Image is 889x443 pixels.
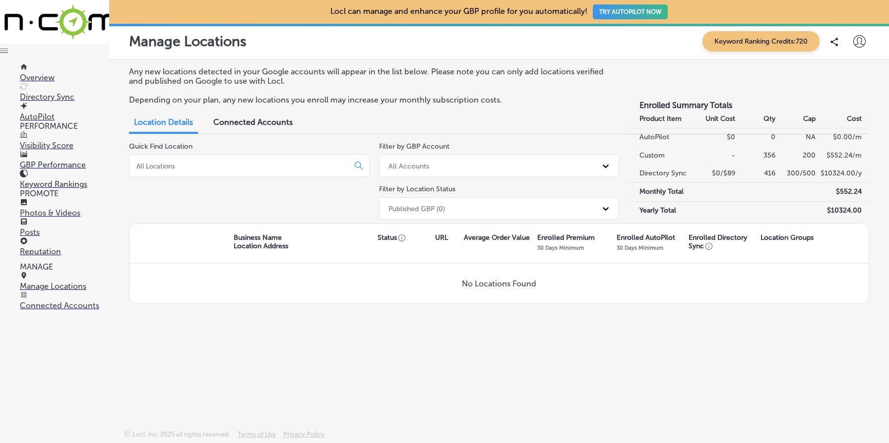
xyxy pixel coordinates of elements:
a: Reputation [20,237,109,256]
a: Visibility Score [20,131,109,150]
td: 356 [736,147,776,165]
p: Overview [20,73,109,82]
p: Manage Locations [129,33,247,50]
span: Location Details [134,117,193,127]
td: NA [776,128,816,147]
p: No Locations Found [462,279,536,288]
th: Qty [736,110,776,128]
div: All Accounts [388,162,429,170]
a: Keyword Rankings [20,170,109,189]
a: Photos & Videos [20,199,109,218]
p: Directory Sync [20,92,109,102]
button: TRY AUTOPILOT NOW [593,4,668,19]
a: AutoPilot [20,103,109,121]
p: PERFORMANCE [20,121,109,131]
td: AutoPilot [629,128,696,147]
td: $ 552.24 /m [816,147,869,165]
p: Depending on your plan, any new locations you enroll may increase your monthly subscription costs. [129,95,610,105]
th: Cost [816,110,869,128]
th: Unit Cost [696,110,736,128]
p: Photos & Videos [20,208,109,218]
a: Terms of Use [238,431,276,443]
span: Keyword Ranking Credits: 720 [702,31,820,52]
td: - [696,147,736,165]
p: Enrolled Premium [537,233,595,242]
h3: Enrolled Summary Totals [629,93,869,110]
td: $ 10324.00 [816,201,869,220]
p: Locl, Inc. 2025 all rights reserved. [132,431,230,438]
p: Business Name Location Address [234,233,288,250]
a: Overview [20,63,109,82]
td: Directory Sync [629,165,696,183]
input: All Locations [135,162,347,170]
p: Any new locations detected in your Google accounts will appear in the list below. Please note you... [129,67,610,86]
p: Connected Accounts [20,301,109,310]
td: 200 [776,147,816,165]
td: 0 [736,128,776,147]
label: Filter by Location Status [379,185,455,193]
a: Manage Locations [20,272,109,291]
p: AutoPilot [20,112,109,121]
td: $ 552.24 [816,183,869,201]
td: $ 10324.00 /y [816,165,869,183]
p: MANAGE [20,262,109,272]
td: Custom [629,147,696,165]
p: Posts [20,227,109,237]
div: Published GBP (0) [388,204,445,213]
p: PROMOTE [20,189,109,198]
label: Quick Find Location [129,142,192,151]
p: Status [378,233,435,242]
td: 300/500 [776,165,816,183]
span: Connected Accounts [213,117,293,127]
p: Reputation [20,247,109,256]
td: 416 [736,165,776,183]
strong: Product Item [639,114,682,123]
p: 30 Days Minimum [537,244,584,251]
label: Filter by GBP Account [379,142,449,151]
p: Average Order Value [464,233,530,242]
td: $0 [696,128,736,147]
p: GBP Performance [20,160,109,169]
p: Visibility Score [20,141,109,150]
td: $ 0.00 /m [816,128,869,147]
td: Monthly Total [629,183,696,201]
p: 30 Days Minimum [617,244,663,251]
a: Connected Accounts [20,291,109,310]
th: Cap [776,110,816,128]
p: Enrolled Directory Sync [689,233,756,250]
p: Manage Locations [20,281,109,291]
p: Location Groups [761,233,814,242]
p: Keyword Rankings [20,179,109,189]
td: $0/$89 [696,165,736,183]
p: Enrolled AutoPilot [617,233,675,242]
a: GBP Performance [20,151,109,169]
p: URL [435,233,448,242]
a: Directory Sync [20,83,109,102]
td: Yearly Total [629,201,696,220]
a: Posts [20,218,109,237]
a: Privacy Policy [283,431,324,443]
